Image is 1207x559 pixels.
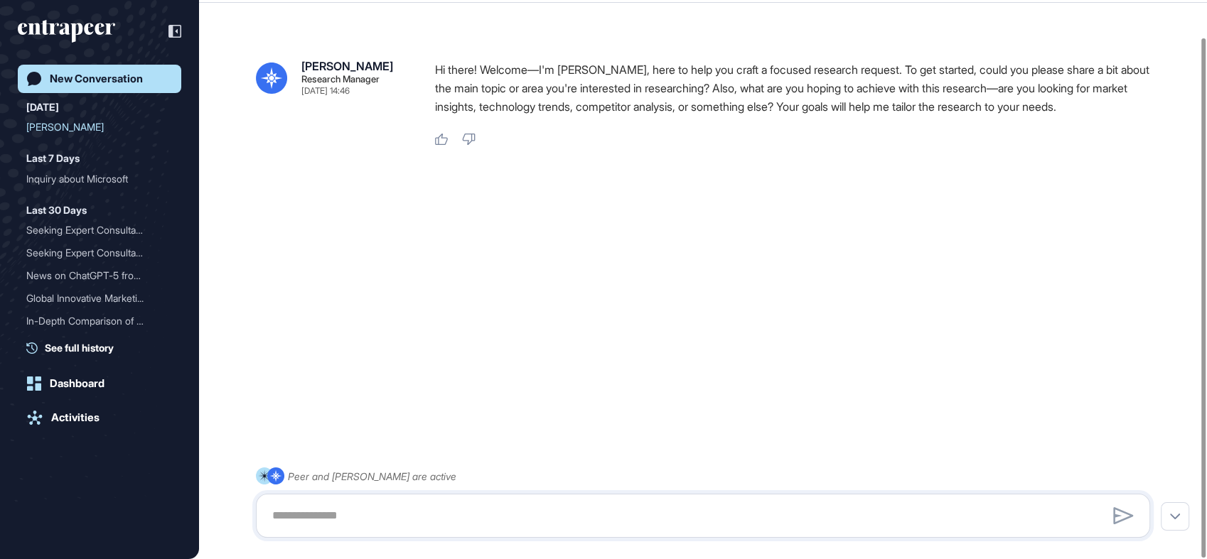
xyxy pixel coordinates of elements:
[18,369,181,398] a: Dashboard
[26,202,87,219] div: Last 30 Days
[26,116,161,139] div: [PERSON_NAME]
[301,75,380,84] div: Research Manager
[288,467,456,485] div: Peer and [PERSON_NAME] are active
[18,65,181,93] a: New Conversation
[26,99,59,116] div: [DATE]
[26,168,161,190] div: Inquiry about Microsoft
[435,60,1162,116] p: Hi there! Welcome—I'm [PERSON_NAME], here to help you craft a focused research request. To get st...
[26,340,181,355] a: See full history
[18,403,181,432] a: Activities
[45,340,114,355] span: See full history
[26,287,173,310] div: Global Innovative Marketing Activities in Corporate Companies with a Focus on AI and Insurance
[26,310,161,332] div: In-Depth Comparison of Re...
[301,87,350,95] div: [DATE] 14:46
[26,168,173,190] div: Inquiry about Microsoft
[26,264,161,287] div: News on ChatGPT-5 from th...
[26,241,161,264] div: Seeking Expert Consultanc...
[26,310,173,332] div: In-Depth Comparison of Redis Vector Database for LLM Operations: Advantages and Disadvantages vs ...
[26,116,173,139] div: Reese
[50,377,104,390] div: Dashboard
[301,60,393,72] div: [PERSON_NAME]
[26,150,80,167] div: Last 7 Days
[50,72,143,85] div: New Conversation
[51,411,100,424] div: Activities
[26,219,161,241] div: Seeking Expert Consultanc...
[26,264,173,287] div: News on ChatGPT-5 from the Last Two Weeks
[26,241,173,264] div: Seeking Expert Consultancy for Azure Cloud Cost Optimization Focused on Network and Bandwidth Usage
[26,287,161,310] div: Global Innovative Marketi...
[26,219,173,241] div: Seeking Expert Consultancy for Azure Cloud Cost Optimization and Network Usage Analysis
[18,20,115,43] div: entrapeer-logo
